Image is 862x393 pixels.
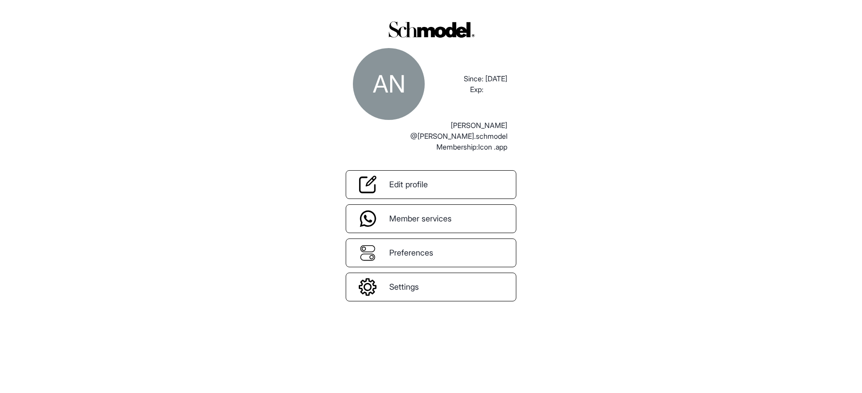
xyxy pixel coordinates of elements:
[451,120,507,131] p: [PERSON_NAME]
[346,170,516,199] a: EditProfileEdit profile
[470,84,484,95] p: Exp:
[389,178,428,190] span: Edit profile
[389,281,419,293] span: Settings
[389,212,452,225] span: Member services
[359,176,377,194] img: EditProfile
[359,278,377,296] img: settings
[353,48,425,120] div: abdellah naji
[464,73,484,84] p: Since:
[410,131,507,141] p: @[PERSON_NAME].schmodel
[485,73,507,84] p: [DATE]
[384,18,478,41] img: logo
[389,247,433,259] span: Preferences
[373,69,405,98] span: AN
[359,210,377,228] img: MemberServices
[359,244,377,262] img: Preferances
[346,273,516,301] a: settingsSettings
[436,141,507,152] p: Membership: Icon .app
